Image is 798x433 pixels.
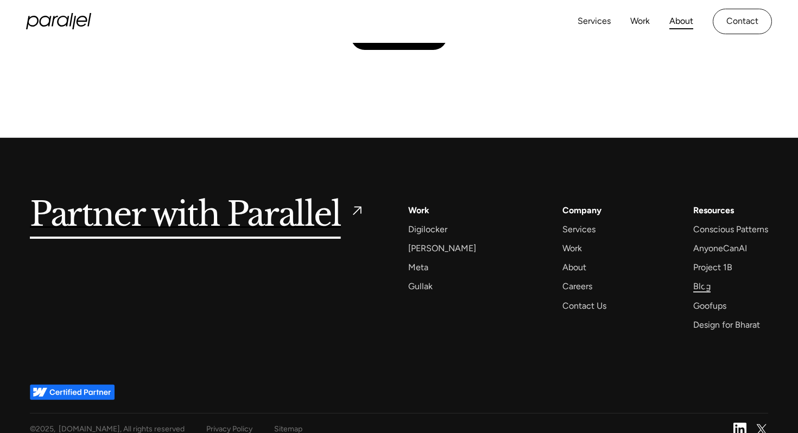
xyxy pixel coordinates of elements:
[562,260,586,275] a: About
[693,279,711,294] a: Blog
[693,241,747,256] a: AnyoneCanAI
[562,241,582,256] a: Work
[30,203,341,228] h5: Partner with Parallel
[562,203,601,218] a: Company
[693,298,726,313] a: Goofups
[26,13,91,29] a: home
[578,14,611,29] a: Services
[669,14,693,29] a: About
[693,203,734,218] div: Resources
[693,317,760,332] a: Design for Bharat
[713,9,772,34] a: Contact
[693,222,768,237] a: Conscious Patterns
[562,222,596,237] a: Services
[630,14,650,29] a: Work
[562,298,606,313] a: Contact Us
[408,203,429,218] a: Work
[693,260,732,275] a: Project 1B
[408,241,476,256] a: [PERSON_NAME]
[30,203,365,228] a: Partner with Parallel
[408,222,447,237] a: Digilocker
[408,279,433,294] a: Gullak
[408,260,428,275] a: Meta
[562,279,592,294] a: Careers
